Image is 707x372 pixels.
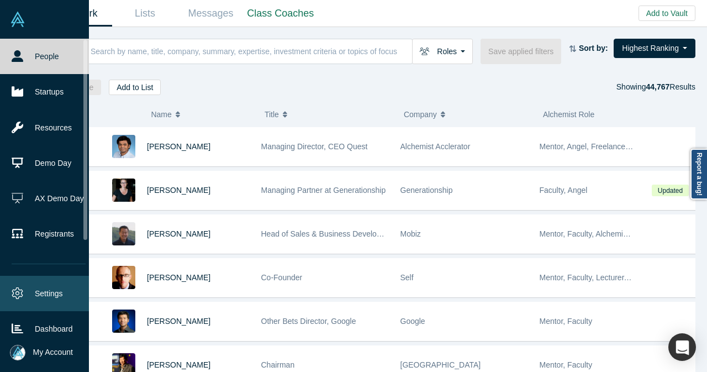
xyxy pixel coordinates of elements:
[614,39,695,58] button: Highest Ranking
[151,103,171,126] span: Name
[147,273,210,282] a: [PERSON_NAME]
[400,186,453,195] span: Generationship
[616,80,695,95] div: Showing
[400,360,481,369] span: [GEOGRAPHIC_DATA]
[404,103,437,126] span: Company
[112,266,135,289] img: Robert Winder's Profile Image
[10,12,25,27] img: Alchemist Vault Logo
[147,229,210,238] a: [PERSON_NAME]
[646,82,669,91] strong: 44,767
[540,229,640,238] span: Mentor, Faculty, Alchemist 25
[540,186,588,195] span: Faculty, Angel
[261,186,386,195] span: Managing Partner at Generationship
[400,317,425,326] span: Google
[543,110,594,119] span: Alchemist Role
[540,317,593,326] span: Mentor, Faculty
[151,103,253,126] button: Name
[400,142,471,151] span: Alchemist Acclerator
[261,317,356,326] span: Other Bets Director, Google
[112,135,135,158] img: Gnani Palanikumar's Profile Image
[112,222,135,245] img: Michael Chang's Profile Image
[400,229,421,238] span: Mobiz
[112,310,135,333] img: Steven Kan's Profile Image
[646,82,695,91] span: Results
[261,273,303,282] span: Co-Founder
[404,103,531,126] button: Company
[261,360,295,369] span: Chairman
[33,347,73,358] span: My Account
[265,103,279,126] span: Title
[412,39,473,64] button: Roles
[147,186,210,195] a: [PERSON_NAME]
[147,360,210,369] a: [PERSON_NAME]
[244,1,318,27] a: Class Coaches
[265,103,392,126] button: Title
[89,38,412,64] input: Search by name, title, company, summary, expertise, investment criteria or topics of focus
[652,185,688,196] span: Updated
[178,1,244,27] a: Messages
[579,44,608,53] strong: Sort by:
[639,6,695,21] button: Add to Vault
[147,142,210,151] a: [PERSON_NAME]
[10,345,25,360] img: Mia Scott's Account
[112,179,135,202] img: Rachel Chalmers's Profile Image
[10,345,73,360] button: My Account
[147,317,210,326] a: [PERSON_NAME]
[261,142,368,151] span: Managing Director, CEO Quest
[109,80,161,95] button: Add to List
[261,229,429,238] span: Head of Sales & Business Development (interim)
[400,273,414,282] span: Self
[690,149,707,200] a: Report a bug!
[540,360,593,369] span: Mentor, Faculty
[112,1,178,27] a: Lists
[481,39,561,64] button: Save applied filters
